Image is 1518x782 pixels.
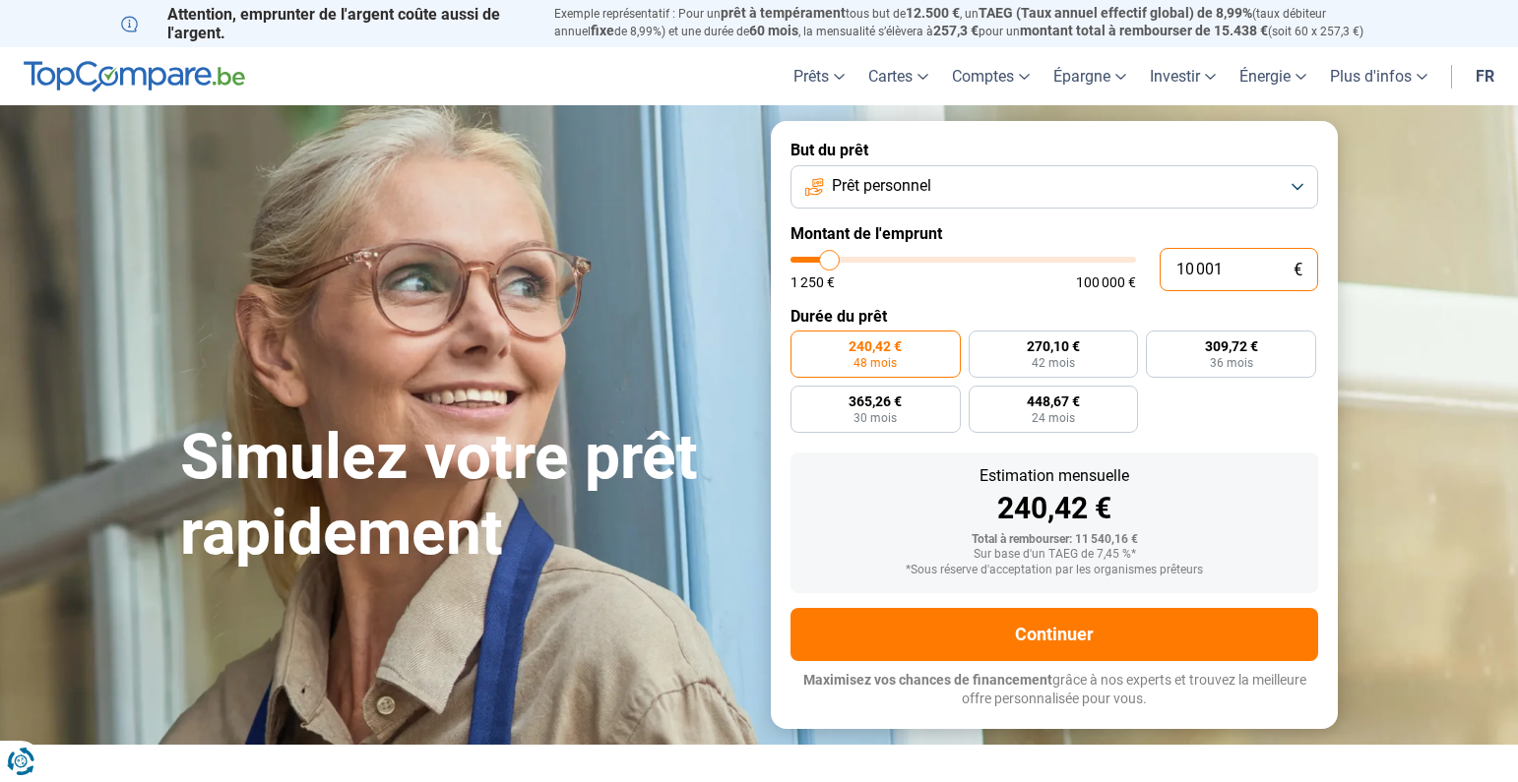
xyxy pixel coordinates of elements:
[791,608,1318,661] button: Continuer
[803,672,1052,688] span: Maximisez vos chances de financement
[782,47,856,105] a: Prêts
[1138,47,1228,105] a: Investir
[1228,47,1318,105] a: Énergie
[940,47,1042,105] a: Comptes
[554,5,1397,40] p: Exemple représentatif : Pour un tous but de , un (taux débiteur annuel de 8,99%) et une durée de ...
[1020,23,1268,38] span: montant total à rembourser de 15.438 €
[1032,412,1075,424] span: 24 mois
[806,564,1302,577] div: *Sous réserve d'acceptation par les organismes prêteurs
[749,23,798,38] span: 60 mois
[1318,47,1439,105] a: Plus d'infos
[1027,339,1080,353] span: 270,10 €
[1294,262,1302,278] span: €
[24,61,245,92] img: TopCompare
[1210,357,1253,369] span: 36 mois
[906,5,960,21] span: 12.500 €
[791,165,1318,209] button: Prêt personnel
[1032,357,1075,369] span: 42 mois
[849,394,902,408] span: 365,26 €
[979,5,1252,21] span: TAEG (Taux annuel effectif global) de 8,99%
[1205,339,1258,353] span: 309,72 €
[591,23,614,38] span: fixe
[791,224,1318,243] label: Montant de l'emprunt
[121,5,531,42] p: Attention, emprunter de l'argent coûte aussi de l'argent.
[1042,47,1138,105] a: Épargne
[1464,47,1506,105] a: fr
[180,420,747,571] h1: Simulez votre prêt rapidement
[806,533,1302,547] div: Total à rembourser: 11 540,16 €
[854,357,897,369] span: 48 mois
[721,5,846,21] span: prêt à tempérament
[806,548,1302,562] div: Sur base d'un TAEG de 7,45 %*
[933,23,979,38] span: 257,3 €
[791,307,1318,326] label: Durée du prêt
[1027,394,1080,408] span: 448,67 €
[856,47,940,105] a: Cartes
[791,671,1318,709] p: grâce à nos experts et trouvez la meilleure offre personnalisée pour vous.
[849,339,902,353] span: 240,42 €
[806,494,1302,523] div: 240,42 €
[1076,275,1136,289] span: 100 000 €
[832,175,931,197] span: Prêt personnel
[791,275,835,289] span: 1 250 €
[854,412,897,424] span: 30 mois
[791,141,1318,159] label: But du prêt
[806,468,1302,484] div: Estimation mensuelle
